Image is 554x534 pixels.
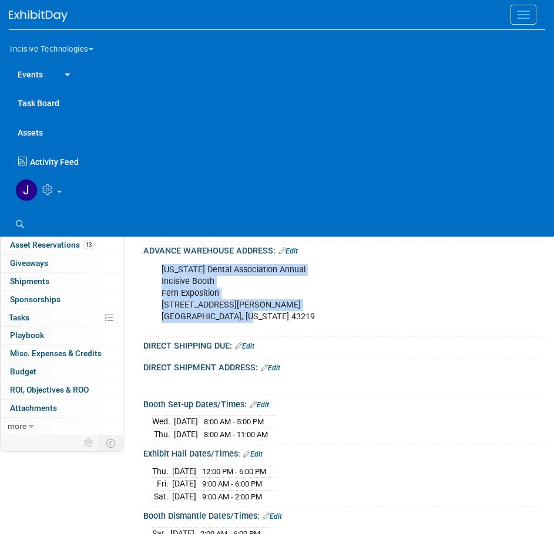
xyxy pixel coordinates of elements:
[9,88,545,117] a: Task Board
[204,430,268,439] span: 8:00 AM - 11:00 AM
[9,10,68,22] img: ExhibitDay
[1,345,123,363] a: Misc. Expenses & Credits
[202,492,262,501] span: 9:00 AM - 2:00 PM
[172,490,196,502] td: [DATE]
[1,418,123,435] a: more
[152,465,172,478] td: Thu.
[204,417,264,426] span: 8:00 AM - 5:00 PM
[10,276,49,286] span: Shipments
[261,364,280,372] a: Edit
[10,295,61,304] span: Sponsorships
[202,467,266,476] span: 12:00 PM - 6:00 PM
[1,363,123,381] a: Budget
[250,401,269,409] a: Edit
[1,381,123,399] a: ROI, Objectives & ROO
[10,367,36,376] span: Budget
[143,359,545,374] div: DIRECT SHIPMENT ADDRESS:
[1,327,123,344] a: Playbook
[10,403,57,413] span: Attachments
[143,242,545,257] div: ADVANCE WAREHOUSE ADDRESS:
[263,512,282,521] a: Edit
[143,337,545,352] div: DIRECT SHIPPING DUE:
[152,415,174,428] td: Wed.
[10,330,44,340] span: Playbook
[143,396,545,411] div: Booth Set-up Dates/Times:
[511,5,536,25] button: Menu
[143,445,545,460] div: Exhibit Hall Dates/Times:
[10,240,95,249] span: Asset Reservations
[1,309,123,327] a: Tasks
[10,349,102,358] span: Misc. Expenses & Credits
[153,258,523,329] div: [US_STATE] Dental Association Annual Incisive Booth Fern Exposition [STREET_ADDRESS][PERSON_NAME]...
[79,435,99,451] td: Personalize Event Tab Strip
[30,157,79,167] span: Activity Feed
[9,35,108,59] button: Incisive Technologies
[152,478,172,491] td: Fri.
[1,400,123,417] a: Attachments
[202,479,262,488] span: 9:00 AM - 6:00 PM
[1,255,123,272] a: Giveaways
[1,236,123,254] a: Asset Reservations13
[15,147,545,171] a: Activity Feed
[235,342,254,350] a: Edit
[10,258,48,268] span: Giveaways
[152,428,174,440] td: Thu.
[8,421,26,431] span: more
[83,241,95,249] span: 13
[1,291,123,309] a: Sponsorships
[172,478,196,491] td: [DATE]
[1,273,123,290] a: Shipments
[15,179,38,201] img: John Pennabaker
[278,247,298,255] a: Edit
[174,415,198,428] td: [DATE]
[10,385,89,394] span: ROI, Objectives & ROO
[9,117,545,147] a: Assets
[9,313,29,322] span: Tasks
[152,490,172,502] td: Sat.
[143,507,545,522] div: Booth Dismantle Dates/Times:
[174,428,198,440] td: [DATE]
[172,465,196,478] td: [DATE]
[243,450,263,458] a: Edit
[99,435,123,451] td: Toggle Event Tabs
[9,59,52,89] a: Events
